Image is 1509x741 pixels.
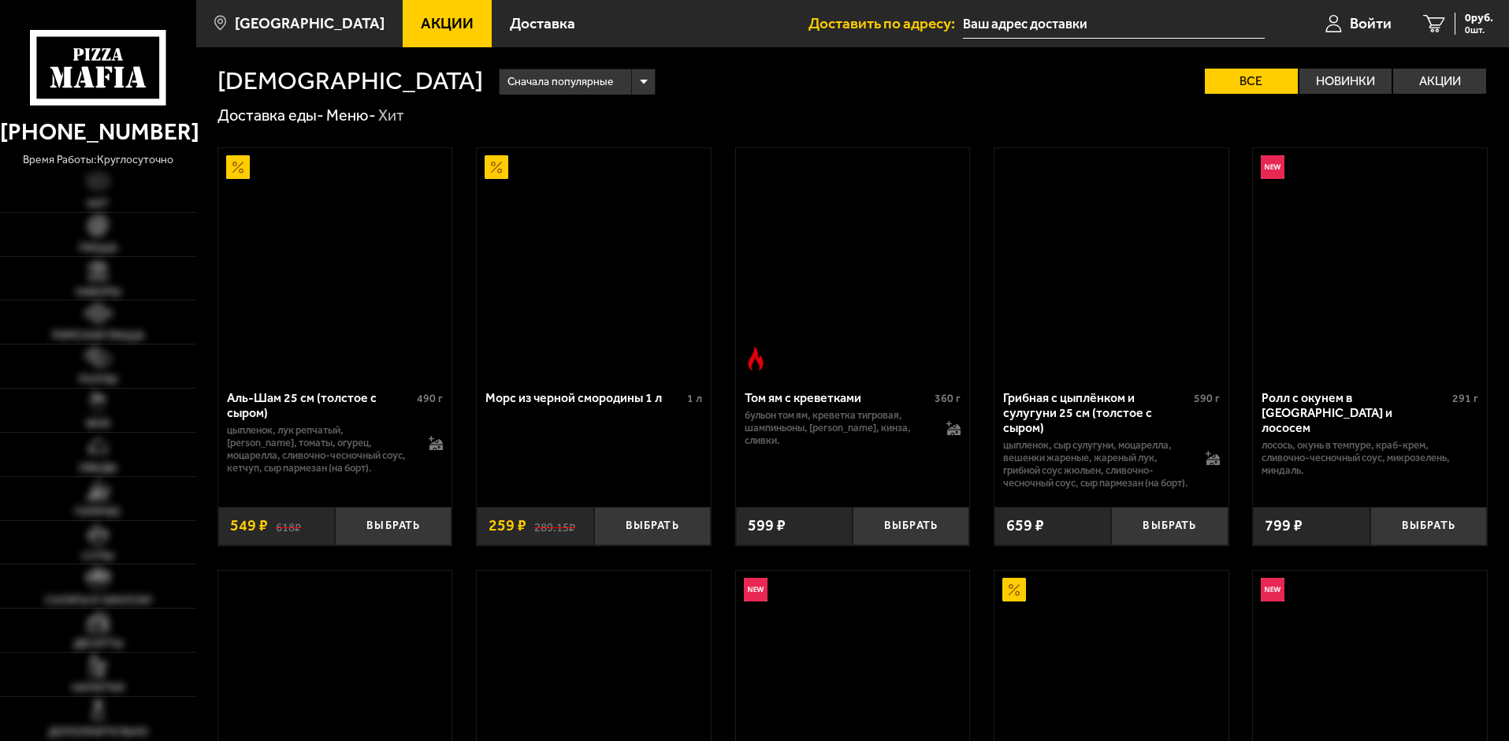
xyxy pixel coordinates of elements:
[1262,439,1478,477] p: лосось, окунь в темпуре, краб-крем, сливочно-чесночный соус, микрозелень, миндаль.
[1299,69,1392,94] label: Новинки
[227,424,414,475] p: цыпленок, лук репчатый, [PERSON_NAME], томаты, огурец, моцарелла, сливочно-чесночный соус, кетчуп...
[1002,578,1026,601] img: Акционный
[75,507,121,518] span: Горячее
[489,518,526,534] span: 259 ₽
[994,148,1228,378] a: Грибная с цыплёнком и сулугуни 25 см (толстое с сыром)
[79,463,117,474] span: Обеды
[82,551,113,562] span: Супы
[226,155,250,179] img: Акционный
[87,199,109,210] span: Хит
[485,155,508,179] img: Акционный
[217,69,483,94] h1: [DEMOGRAPHIC_DATA]
[335,507,452,546] button: Выбрать
[1370,507,1487,546] button: Выбрать
[72,683,125,694] span: Напитки
[421,16,474,31] span: Акции
[1003,390,1190,435] div: Грибная с цыплёнком и сулугуни 25 см (толстое с сыром)
[477,148,711,378] a: АкционныйМорс из черной смородины 1 л
[745,390,931,405] div: Том ям с креветками
[1465,13,1493,24] span: 0 руб.
[853,507,969,546] button: Выбрать
[52,330,144,341] span: Римская пицца
[1393,69,1486,94] label: Акции
[1194,392,1220,405] span: 590 г
[736,148,970,378] a: Острое блюдоТом ям с креветками
[744,347,768,370] img: Острое блюдо
[1006,518,1044,534] span: 659 ₽
[1111,507,1228,546] button: Выбрать
[485,390,683,405] div: Морс из черной смородины 1 л
[808,16,963,31] span: Доставить по адресу:
[276,518,301,534] s: 618 ₽
[745,409,931,447] p: бульон том ям, креветка тигровая, шампиньоны, [PERSON_NAME], кинза, сливки.
[235,16,385,31] span: [GEOGRAPHIC_DATA]
[227,390,414,420] div: Аль-Шам 25 см (толстое с сыром)
[48,727,148,738] span: Дополнительно
[1003,439,1190,490] p: цыпленок, сыр сулугуни, моцарелла, вешенки жареные, жареный лук, грибной соус Жюльен, сливочно-че...
[1261,155,1284,179] img: Новинка
[1253,148,1487,378] a: НовинкаРолл с окунем в темпуре и лососем
[1265,518,1303,534] span: 799 ₽
[748,518,786,534] span: 599 ₽
[510,16,575,31] span: Доставка
[507,67,613,97] span: Сначала популярные
[1205,69,1298,94] label: Все
[744,578,768,601] img: Новинка
[378,106,404,126] div: Хит
[1350,16,1392,31] span: Войти
[86,419,110,430] span: WOK
[1261,578,1284,601] img: Новинка
[594,507,711,546] button: Выбрать
[79,374,117,385] span: Роллы
[217,106,324,125] a: Доставка еды-
[45,595,151,606] span: Салаты и закуски
[534,518,575,534] s: 289.15 ₽
[1452,392,1478,405] span: 291 г
[76,287,121,298] span: Наборы
[935,392,961,405] span: 360 г
[1465,25,1493,35] span: 0 шт.
[79,243,117,254] span: Пицца
[230,518,268,534] span: 549 ₽
[73,639,123,650] span: Десерты
[417,392,443,405] span: 490 г
[687,392,702,405] span: 1 л
[218,148,452,378] a: АкционныйАль-Шам 25 см (толстое с сыром)
[963,9,1265,39] input: Ваш адрес доставки
[1262,390,1448,435] div: Ролл с окунем в [GEOGRAPHIC_DATA] и лососем
[326,106,376,125] a: Меню-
